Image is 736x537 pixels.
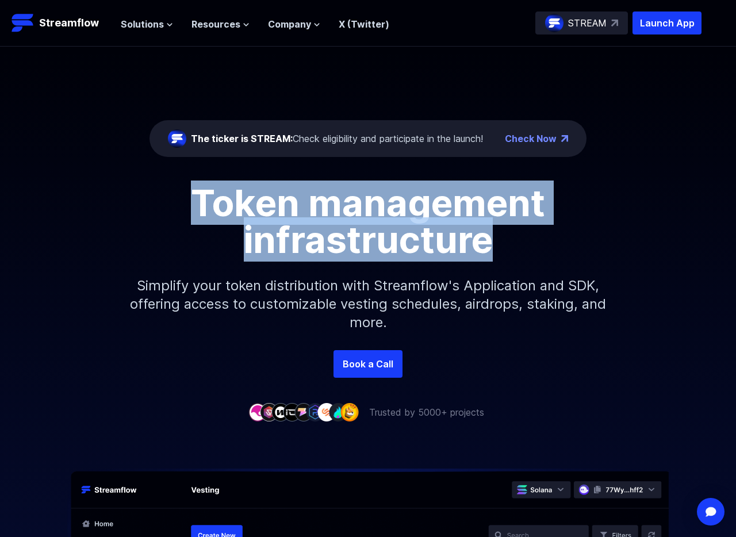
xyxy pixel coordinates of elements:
div: Check eligibility and participate in the launch! [191,132,483,145]
img: company-8 [329,403,347,421]
img: company-1 [248,403,267,421]
img: company-9 [340,403,359,421]
span: Company [268,17,311,31]
div: Open Intercom Messenger [697,498,724,526]
p: Streamflow [39,15,99,31]
h1: Token management infrastructure [109,185,627,258]
img: company-4 [283,403,301,421]
img: streamflow-logo-circle.png [168,129,186,148]
img: company-6 [306,403,324,421]
p: Trusted by 5000+ projects [369,405,484,419]
a: STREAM [535,11,628,34]
a: Check Now [505,132,557,145]
button: Resources [191,17,250,31]
a: Streamflow [11,11,109,34]
img: streamflow-logo-circle.png [545,14,563,32]
img: company-3 [271,403,290,421]
a: X (Twitter) [339,18,389,30]
p: Simplify your token distribution with Streamflow's Application and SDK, offering access to custom... [121,258,615,350]
button: Company [268,17,320,31]
img: company-5 [294,403,313,421]
img: top-right-arrow.svg [611,20,618,26]
img: company-7 [317,403,336,421]
button: Solutions [121,17,173,31]
span: The ticker is STREAM: [191,133,293,144]
img: top-right-arrow.png [561,135,568,142]
span: Solutions [121,17,164,31]
span: Resources [191,17,240,31]
a: Book a Call [333,350,402,378]
img: company-2 [260,403,278,421]
button: Launch App [632,11,701,34]
img: Streamflow Logo [11,11,34,34]
p: STREAM [568,16,607,30]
